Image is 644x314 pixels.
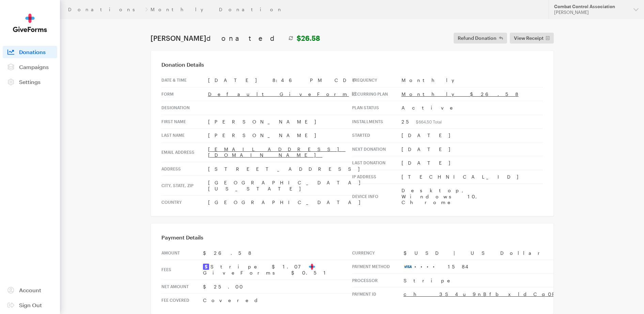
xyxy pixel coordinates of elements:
[208,176,367,196] td: [GEOGRAPHIC_DATA][US_STATE]
[352,101,402,115] th: Plan Status
[352,156,402,170] th: Last donation
[208,73,367,87] td: [DATE] 8:46 PM CDT
[402,184,543,209] td: Desktop, Windows 10, Chrome
[3,76,57,88] a: Settings
[352,287,404,301] th: Payment Id
[19,287,41,293] span: Account
[208,162,367,176] td: [STREET_ADDRESS]
[3,46,57,58] a: Donations
[161,87,208,101] th: Form
[13,14,47,32] img: GiveForms
[203,246,352,260] td: $26.58
[208,129,367,143] td: [PERSON_NAME]
[309,264,315,270] img: favicon-aeed1a25926f1876c519c09abb28a859d2c37b09480cd79f99d23ee3a2171d47.svg
[554,10,628,15] div: [PERSON_NAME]
[402,91,519,97] a: Monthly $26.58
[203,260,352,280] td: Stripe $1.07 GiveForms $0.51
[161,142,208,162] th: Email address
[458,34,497,42] span: Refund Donation
[203,264,209,270] img: stripe2-5d9aec7fb46365e6c7974577a8dae7ee9b23322d394d28ba5d52000e5e5e0903.svg
[161,115,208,129] th: First Name
[402,142,543,156] td: [DATE]
[161,196,208,209] th: Country
[297,34,320,42] strong: $26.58
[161,73,208,87] th: Date & time
[510,33,554,44] a: View Receipt
[3,299,57,311] a: Sign Out
[161,260,203,280] th: Fees
[404,260,633,274] td: •••• 1584
[514,34,544,42] span: View Receipt
[352,246,404,260] th: Currency
[352,142,402,156] th: Next donation
[352,129,402,143] th: Started
[161,61,543,68] h3: Donation Details
[402,73,543,87] td: Monthly
[203,280,352,294] td: $25.00
[352,274,404,287] th: Processor
[161,294,203,307] th: Fee Covered
[161,234,543,241] h3: Payment Details
[352,170,402,184] th: IP address
[352,260,404,274] th: Payment Method
[402,170,543,184] td: [TECHNICAL_ID]
[402,129,543,143] td: [DATE]
[404,274,633,287] td: Stripe
[161,280,203,294] th: Net Amount
[352,115,402,129] th: Installments
[404,291,633,297] a: ch_3S4u9nBfbxldCq0F1Xu8UdCB
[68,7,142,12] a: Donations
[554,4,628,10] div: Combat Control Association
[404,246,633,260] td: $USD | US Dollar
[19,79,41,85] span: Settings
[416,119,442,124] sub: $664.50 Total
[402,101,543,115] td: Active
[454,33,507,44] button: Refund Donation
[161,101,208,115] th: Designation
[203,294,352,307] td: Covered
[208,146,346,158] a: [EMAIL_ADDRESS][DOMAIN_NAME]
[206,34,285,42] span: donated
[161,162,208,176] th: Address
[352,73,402,87] th: Frequency
[3,61,57,73] a: Campaigns
[352,87,402,101] th: Recurring Plan
[208,91,356,97] a: Default GiveForm
[161,246,203,260] th: Amount
[19,302,42,308] span: Sign Out
[19,64,49,70] span: Campaigns
[3,284,57,296] a: Account
[208,196,367,209] td: [GEOGRAPHIC_DATA]
[208,115,367,129] td: [PERSON_NAME]
[161,176,208,196] th: City, state, zip
[402,115,543,129] td: 25
[19,49,46,55] span: Donations
[352,184,402,209] th: Device info
[151,34,320,42] h1: [PERSON_NAME]
[402,156,543,170] td: [DATE]
[161,129,208,143] th: Last Name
